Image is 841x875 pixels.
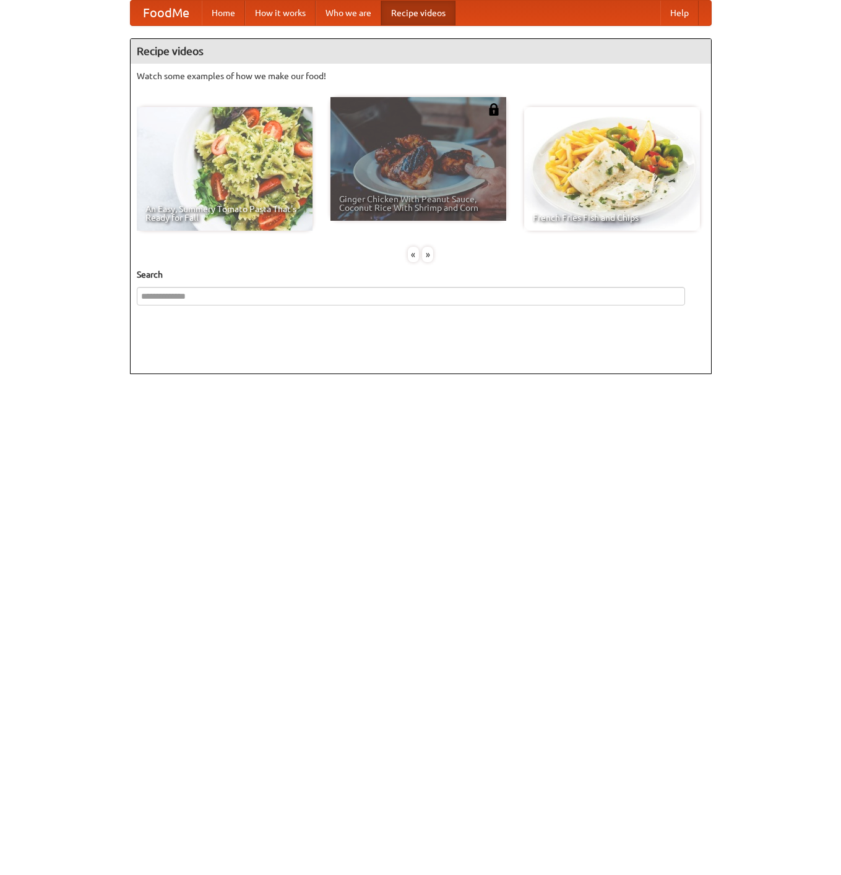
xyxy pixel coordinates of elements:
a: French Fries Fish and Chips [524,107,700,231]
span: An Easy, Summery Tomato Pasta That's Ready for Fall [145,205,304,222]
img: 483408.png [488,103,500,116]
a: FoodMe [131,1,202,25]
h5: Search [137,268,705,281]
a: Help [660,1,699,25]
a: An Easy, Summery Tomato Pasta That's Ready for Fall [137,107,313,231]
div: « [408,247,419,262]
p: Watch some examples of how we make our food! [137,70,705,82]
span: French Fries Fish and Chips [533,213,691,222]
a: Recipe videos [381,1,455,25]
a: Home [202,1,245,25]
h4: Recipe videos [131,39,711,64]
div: » [422,247,433,262]
a: Who we are [316,1,381,25]
a: How it works [245,1,316,25]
